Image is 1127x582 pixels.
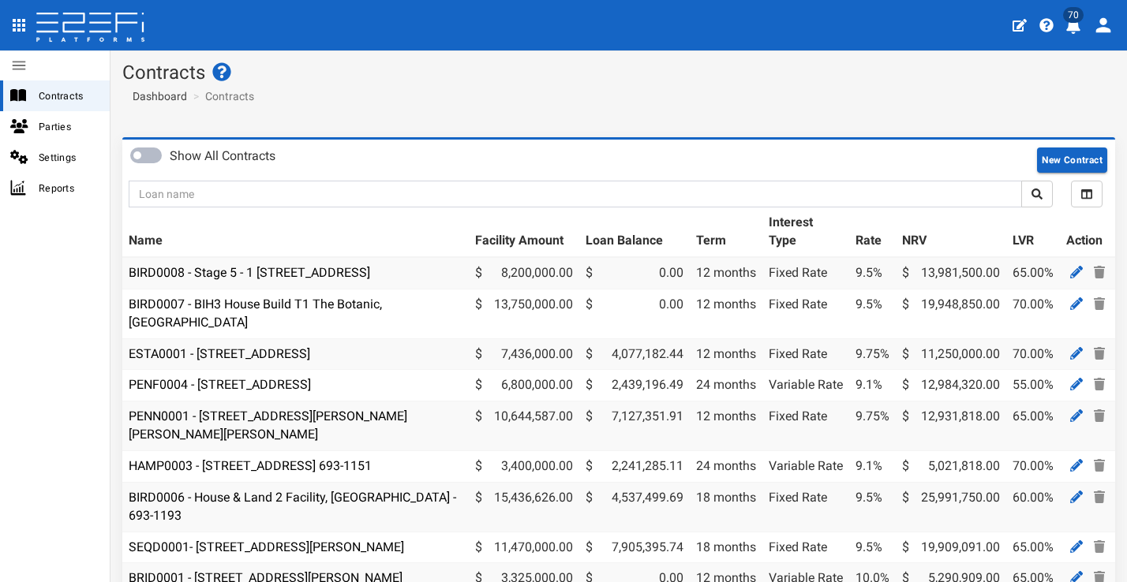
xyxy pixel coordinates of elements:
[1090,456,1109,476] a: Delete Contract
[126,88,187,104] a: Dashboard
[896,207,1006,257] th: NRV
[1006,482,1060,532] td: 60.00%
[1006,370,1060,401] td: 55.00%
[849,289,896,338] td: 9.5%
[579,338,690,370] td: 4,077,182.44
[849,482,896,532] td: 9.5%
[690,257,762,289] td: 12 months
[129,539,404,554] a: SEQD0001- [STREET_ADDRESS][PERSON_NAME]
[1090,406,1109,426] a: Delete Contract
[39,148,97,166] span: Settings
[129,458,372,473] a: HAMP0003 - [STREET_ADDRESS] 693-1151
[579,370,690,401] td: 2,439,196.49
[896,370,1006,401] td: 12,984,320.00
[896,482,1006,532] td: 25,991,750.00
[896,338,1006,370] td: 11,250,000.00
[39,179,97,197] span: Reports
[762,401,849,451] td: Fixed Rate
[849,257,896,289] td: 9.5%
[129,409,407,442] a: PENN0001 - [STREET_ADDRESS][PERSON_NAME][PERSON_NAME][PERSON_NAME]
[690,338,762,370] td: 12 months
[1006,338,1060,370] td: 70.00%
[849,370,896,401] td: 9.1%
[129,377,311,392] a: PENF0004 - [STREET_ADDRESS]
[469,207,579,257] th: Facility Amount
[1090,294,1109,314] a: Delete Contract
[1006,532,1060,563] td: 65.00%
[1006,207,1060,257] th: LVR
[690,401,762,451] td: 12 months
[1006,289,1060,338] td: 70.00%
[896,450,1006,482] td: 5,021,818.00
[579,532,690,563] td: 7,905,395.74
[469,289,579,338] td: 13,750,000.00
[1090,263,1109,282] a: Delete Contract
[129,346,310,361] a: ESTA0001 - [STREET_ADDRESS]
[469,370,579,401] td: 6,800,000.00
[170,147,275,166] label: Show All Contracts
[579,450,690,482] td: 2,241,285.11
[1060,207,1115,257] th: Action
[39,118,97,136] span: Parties
[579,207,690,257] th: Loan Balance
[469,257,579,289] td: 8,200,000.00
[896,401,1006,451] td: 12,931,818.00
[690,482,762,532] td: 18 months
[762,482,849,532] td: Fixed Rate
[849,450,896,482] td: 9.1%
[849,532,896,563] td: 9.5%
[896,532,1006,563] td: 19,909,091.00
[129,265,370,280] a: BIRD0008 - Stage 5 - 1 [STREET_ADDRESS]
[129,490,456,523] a: BIRD0006 - House & Land 2 Facility, [GEOGRAPHIC_DATA] - 693-1193
[762,532,849,563] td: Fixed Rate
[762,370,849,401] td: Variable Rate
[690,207,762,257] th: Term
[849,401,896,451] td: 9.75%
[690,450,762,482] td: 24 months
[849,338,896,370] td: 9.75%
[1006,450,1060,482] td: 70.00%
[690,532,762,563] td: 18 months
[762,207,849,257] th: Interest Type
[762,289,849,338] td: Fixed Rate
[1006,401,1060,451] td: 65.00%
[579,401,690,451] td: 7,127,351.91
[849,207,896,257] th: Rate
[469,532,579,563] td: 11,470,000.00
[469,338,579,370] td: 7,436,000.00
[469,450,579,482] td: 3,400,000.00
[896,289,1006,338] td: 19,948,850.00
[1006,257,1060,289] td: 65.00%
[126,90,187,103] span: Dashboard
[579,482,690,532] td: 4,537,499.69
[1090,537,1109,557] a: Delete Contract
[579,257,690,289] td: 0.00
[690,370,762,401] td: 24 months
[39,87,97,105] span: Contracts
[1037,147,1107,173] button: New Contract
[762,257,849,289] td: Fixed Rate
[122,62,1115,83] h1: Contracts
[1090,487,1109,507] a: Delete Contract
[579,289,690,338] td: 0.00
[1090,375,1109,394] a: Delete Contract
[469,482,579,532] td: 15,436,626.00
[129,181,1022,207] input: Loan name
[762,338,849,370] td: Fixed Rate
[469,401,579,451] td: 10,644,587.00
[762,450,849,482] td: Variable Rate
[129,297,382,330] a: BIRD0007 - BIH3 House Build T1 The Botanic, [GEOGRAPHIC_DATA]
[1090,344,1109,364] a: Delete Contract
[896,257,1006,289] td: 13,981,500.00
[122,207,469,257] th: Name
[189,88,254,104] li: Contracts
[690,289,762,338] td: 12 months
